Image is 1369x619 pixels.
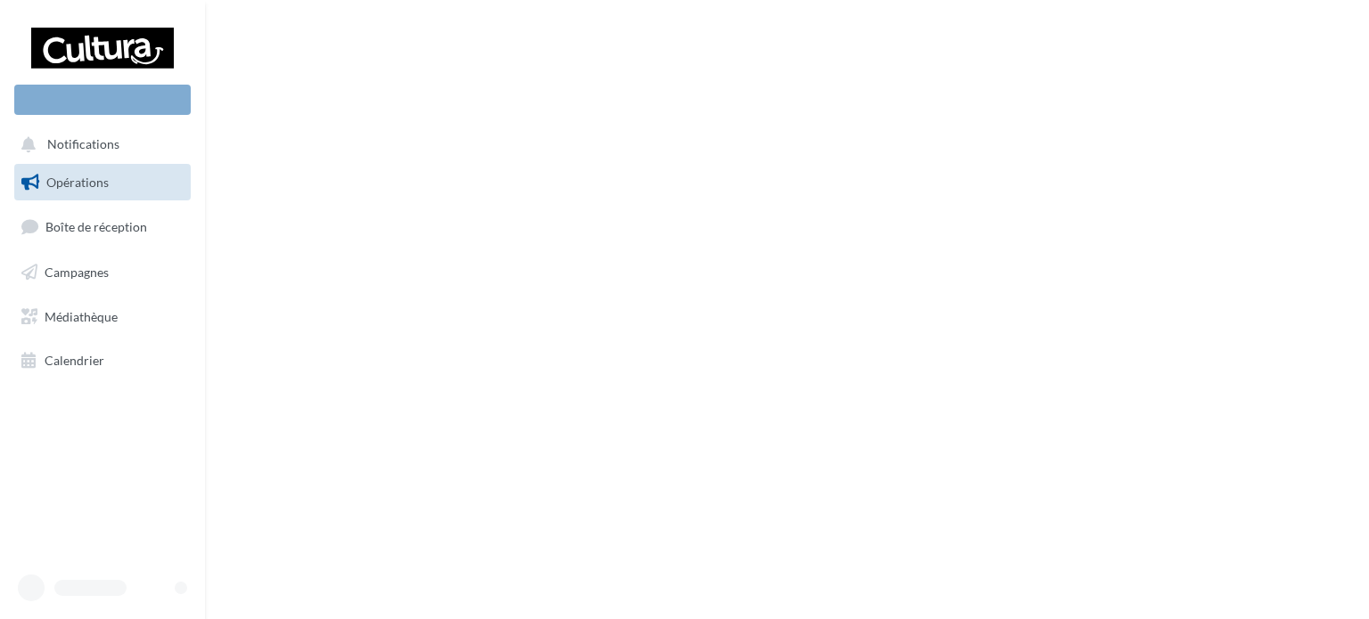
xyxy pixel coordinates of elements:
a: Calendrier [11,342,194,379]
div: Nouvelle campagne [14,85,191,115]
span: Opérations [46,175,109,190]
a: Campagnes [11,254,194,291]
a: Boîte de réception [11,208,194,246]
span: Médiathèque [45,308,118,323]
span: Notifications [47,137,119,152]
span: Calendrier [45,353,104,368]
a: Médiathèque [11,298,194,336]
a: Opérations [11,164,194,201]
span: Campagnes [45,265,109,280]
span: Boîte de réception [45,219,147,234]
